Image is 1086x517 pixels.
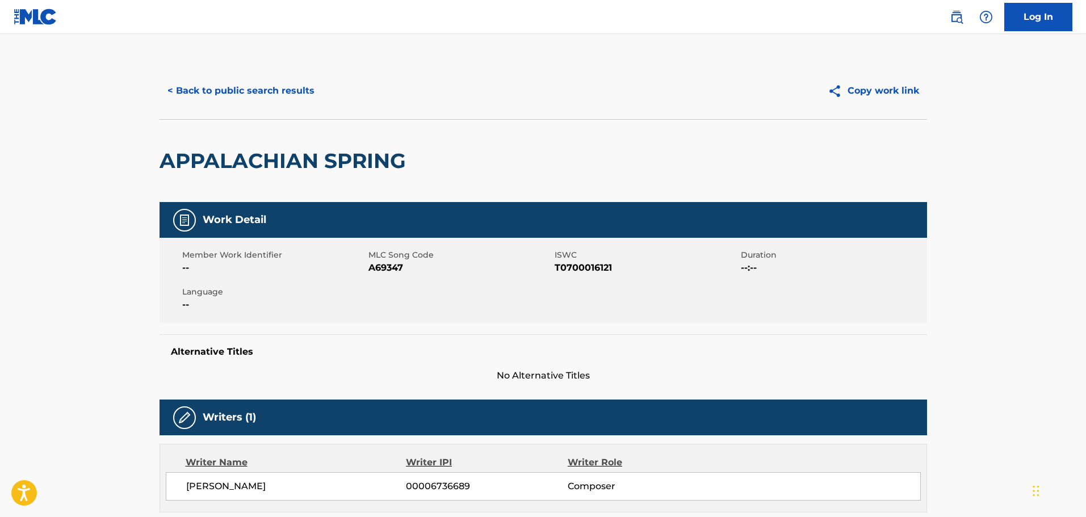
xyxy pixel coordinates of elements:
img: Writers [178,411,191,424]
div: Help [975,6,997,28]
span: Duration [741,249,924,261]
button: < Back to public search results [160,77,322,105]
span: 00006736689 [406,480,567,493]
span: -- [182,298,366,312]
button: Copy work link [820,77,927,105]
a: Log In [1004,3,1072,31]
img: Work Detail [178,213,191,227]
div: Drag [1033,474,1039,508]
img: help [979,10,993,24]
span: MLC Song Code [368,249,552,261]
span: [PERSON_NAME] [186,480,406,493]
span: Composer [568,480,715,493]
h2: APPALACHIAN SPRING [160,148,412,174]
h5: Writers (1) [203,411,256,424]
div: Writer Role [568,456,715,469]
span: -- [182,261,366,275]
span: ISWC [555,249,738,261]
span: --:-- [741,261,924,275]
a: Public Search [945,6,968,28]
span: A69347 [368,261,552,275]
h5: Work Detail [203,213,266,226]
div: Writer IPI [406,456,568,469]
span: No Alternative Titles [160,369,927,383]
span: Language [182,286,366,298]
img: MLC Logo [14,9,57,25]
div: Writer Name [186,456,406,469]
img: search [950,10,963,24]
img: Copy work link [828,84,848,98]
span: Member Work Identifier [182,249,366,261]
span: T0700016121 [555,261,738,275]
h5: Alternative Titles [171,346,916,358]
iframe: Chat Widget [1029,463,1086,517]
